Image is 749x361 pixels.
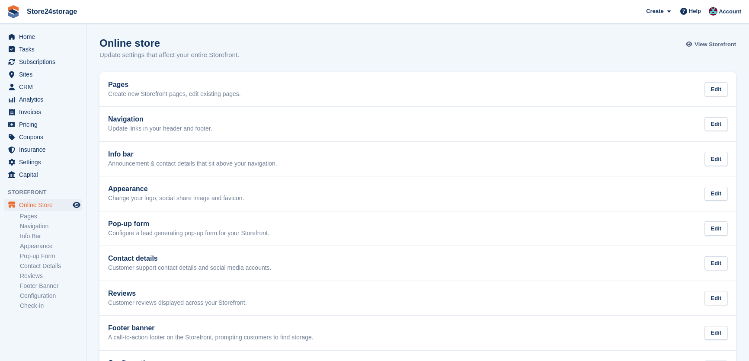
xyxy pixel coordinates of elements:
span: Create [646,7,663,16]
img: stora-icon-8386f47178a22dfd0bd8f6a31ec36ba5ce8667c1dd55bd0f319d3a0aa187defe.svg [7,5,20,18]
span: Account [719,7,741,16]
a: Store24storage [23,4,81,19]
img: George [709,7,717,16]
span: Help [689,7,701,16]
